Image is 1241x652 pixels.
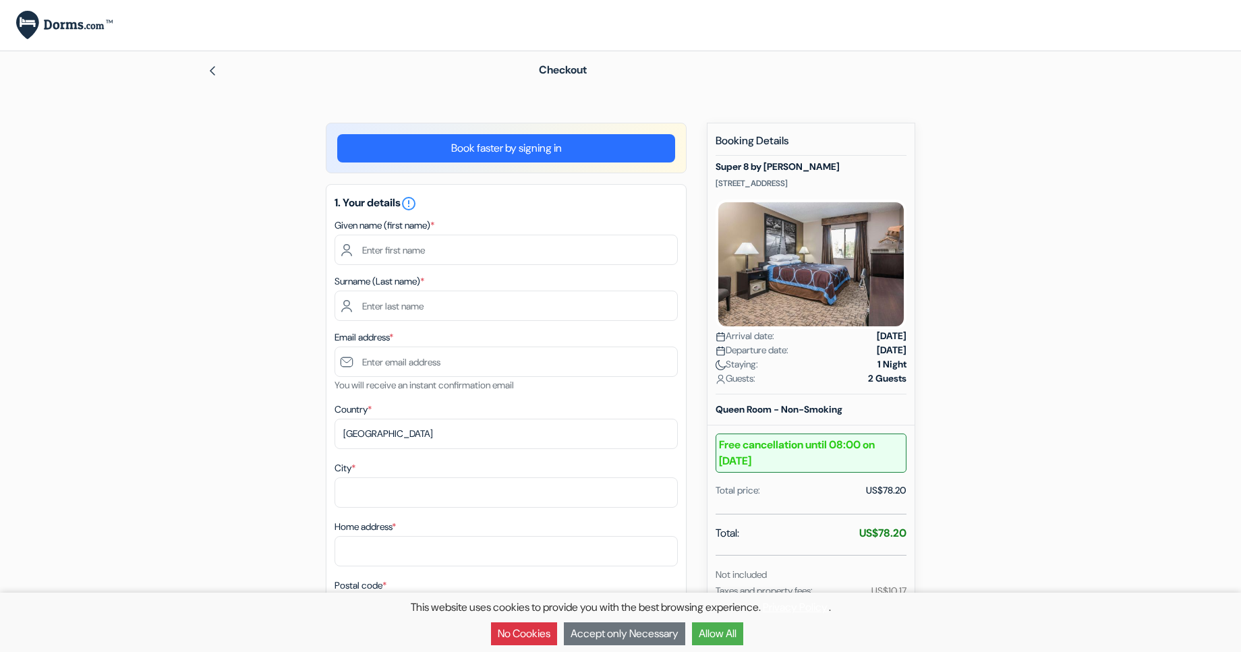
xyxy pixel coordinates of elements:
b: Queen Room - Non-Smoking [716,403,842,415]
img: Dorms.com [16,11,113,40]
i: error_outline [401,196,417,212]
label: Surname (Last name) [335,274,424,289]
img: calendar.svg [716,346,726,356]
span: Departure date: [716,343,788,357]
small: Taxes and property fees: [716,585,813,597]
span: Guests: [716,372,755,386]
span: Checkout [539,63,587,77]
small: Not included [716,568,767,581]
span: Staying: [716,357,758,372]
strong: [DATE] [877,343,906,357]
img: moon.svg [716,360,726,370]
a: error_outline [401,196,417,210]
span: Arrival date: [716,329,774,343]
small: You will receive an instant confirmation email [335,379,514,391]
h5: Booking Details [716,134,906,156]
strong: [DATE] [877,329,906,343]
label: City [335,461,355,475]
div: Total price: [716,483,760,498]
div: US$78.20 [866,483,906,498]
button: No Cookies [491,622,557,645]
label: Email address [335,330,393,345]
label: Given name (first name) [335,218,434,233]
input: Enter first name [335,235,678,265]
label: Home address [335,520,396,534]
img: user_icon.svg [716,374,726,384]
h5: Super 8 by [PERSON_NAME] [716,161,906,173]
small: US$10.17 [871,585,906,597]
input: Enter email address [335,347,678,377]
p: This website uses cookies to provide you with the best browsing experience. . [7,599,1234,616]
span: Total: [716,525,739,541]
img: calendar.svg [716,332,726,342]
p: [STREET_ADDRESS] [716,178,906,189]
a: Book faster by signing in [337,134,675,162]
button: Accept only Necessary [564,622,685,645]
button: Allow All [692,622,743,645]
a: Privacy Policy. [763,600,829,614]
label: Postal code [335,579,386,593]
strong: 1 Night [877,357,906,372]
label: Country [335,403,372,417]
h5: 1. Your details [335,196,678,212]
input: Enter last name [335,291,678,321]
img: left_arrow.svg [207,65,218,76]
strong: US$78.20 [859,526,906,540]
strong: 2 Guests [868,372,906,386]
b: Free cancellation until 08:00 on [DATE] [716,434,906,473]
